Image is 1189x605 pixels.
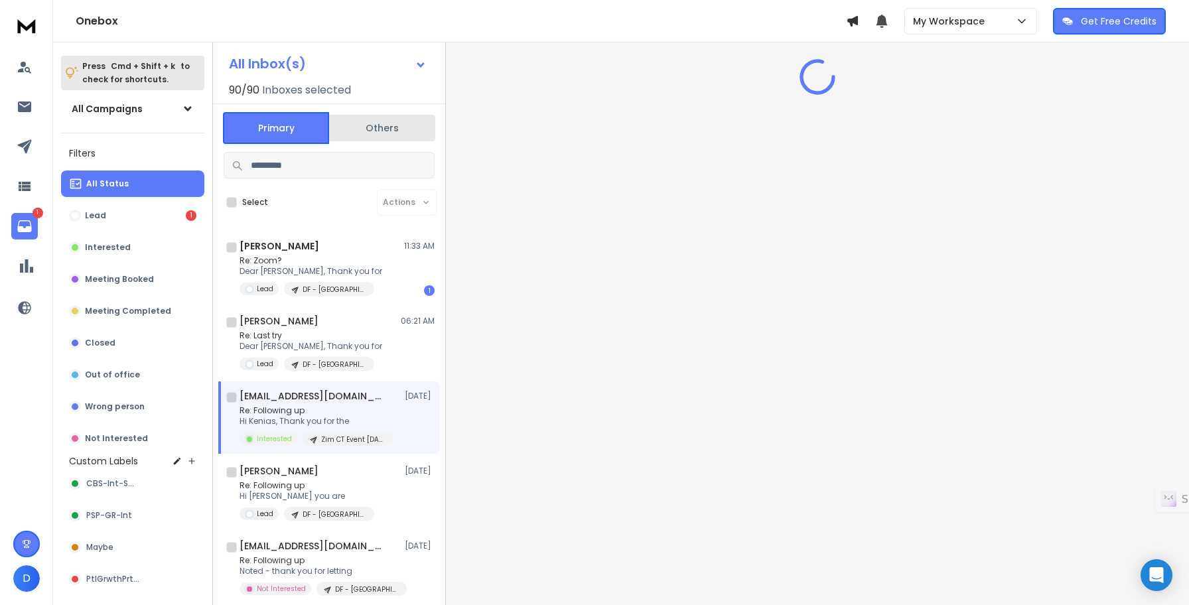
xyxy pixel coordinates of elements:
p: 06:21 AM [401,316,435,326]
button: CBS-Int-Sell [61,470,204,497]
span: CBS-Int-Sell [86,478,137,489]
p: 1 [33,208,43,218]
img: logo [13,13,40,38]
p: Not Interested [257,584,306,594]
p: Interested [257,434,292,444]
h1: Onebox [76,13,846,29]
button: Lead1 [61,202,204,229]
div: 1 [424,285,435,296]
p: Re: Following up [240,555,399,566]
button: Maybe [61,534,204,561]
p: Lead [257,284,273,294]
button: Wrong person [61,393,204,420]
span: PtlGrwthPrtnr [86,574,141,584]
p: Zim CT Event [DATE] v3 FU.2 [321,435,385,444]
p: 11:33 AM [404,241,435,251]
button: Others [329,113,435,143]
span: PSP-GR-Int [86,510,132,521]
h3: Inboxes selected [262,82,351,98]
button: All Campaigns [61,96,204,122]
p: DF - [GEOGRAPHIC_DATA] - FU.1.2 [303,285,366,295]
h1: [PERSON_NAME] [240,314,318,328]
p: Dear [PERSON_NAME], Thank you for [240,341,382,352]
h1: All Inbox(s) [229,57,306,70]
a: 1 [11,213,38,239]
h1: [EMAIL_ADDRESS][DOMAIN_NAME] [240,539,385,553]
h3: Custom Labels [69,454,138,468]
h1: All Campaigns [72,102,143,115]
div: 1 [186,210,196,221]
p: [DATE] [405,466,435,476]
p: Get Free Credits [1081,15,1156,28]
h1: [EMAIL_ADDRESS][DOMAIN_NAME] [240,389,385,403]
button: Closed [61,330,204,356]
p: DF - [GEOGRAPHIC_DATA] - FU.1.2 [303,360,366,370]
button: All Inbox(s) [218,50,437,77]
button: Meeting Booked [61,266,204,293]
p: [DATE] [405,541,435,551]
h3: Filters [61,144,204,163]
button: D [13,565,40,592]
p: Dear [PERSON_NAME], Thank you for [240,266,382,277]
p: My Workspace [913,15,990,28]
p: DF - [GEOGRAPHIC_DATA] - FU.1.2 [303,509,366,519]
span: Maybe [86,542,113,553]
button: Not Interested [61,425,204,452]
button: PtlGrwthPrtnr [61,566,204,592]
p: Lead [257,359,273,369]
p: Re: Last try [240,330,382,341]
div: Open Intercom Messenger [1141,559,1172,591]
p: Hi [PERSON_NAME] you are [240,491,374,502]
p: Re: Following up [240,405,393,416]
p: Noted - thank you for letting [240,566,399,576]
p: All Status [86,178,129,189]
button: Primary [223,112,329,144]
button: Get Free Credits [1053,8,1166,34]
p: DF - [GEOGRAPHIC_DATA] - FU.1.2 [335,584,399,594]
p: Lead [85,210,106,221]
p: Re: Zoom? [240,255,382,266]
p: Re: Following up [240,480,374,491]
p: Wrong person [85,401,145,412]
button: Out of office [61,362,204,388]
p: Interested [85,242,131,253]
h1: [PERSON_NAME] [240,239,319,253]
p: Press to check for shortcuts. [82,60,190,86]
button: PSP-GR-Int [61,502,204,529]
label: Select [242,197,268,208]
p: Meeting Completed [85,306,171,316]
span: 90 / 90 [229,82,259,98]
span: Cmd + Shift + k [109,58,177,74]
button: All Status [61,170,204,197]
p: Out of office [85,370,140,380]
p: [DATE] [405,391,435,401]
p: Hi Kenias, Thank you for the [240,416,393,427]
h1: [PERSON_NAME] [240,464,318,478]
button: Interested [61,234,204,261]
p: Closed [85,338,115,348]
p: Lead [257,509,273,519]
p: Meeting Booked [85,274,154,285]
button: Meeting Completed [61,298,204,324]
p: Not Interested [85,433,148,444]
